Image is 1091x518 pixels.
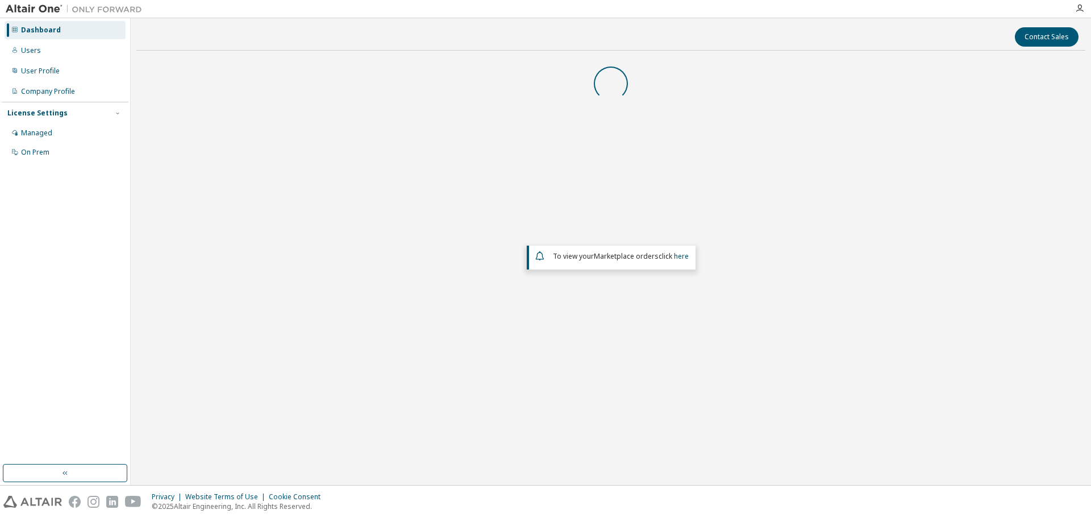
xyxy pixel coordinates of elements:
[21,148,49,157] div: On Prem
[21,46,41,55] div: Users
[21,87,75,96] div: Company Profile
[69,496,81,508] img: facebook.svg
[269,492,327,502] div: Cookie Consent
[21,26,61,35] div: Dashboard
[21,67,60,76] div: User Profile
[7,109,68,118] div: License Settings
[594,251,659,261] em: Marketplace orders
[674,251,689,261] a: here
[553,251,689,261] span: To view your click
[125,496,141,508] img: youtube.svg
[185,492,269,502] div: Website Terms of Use
[152,492,185,502] div: Privacy
[1015,27,1078,47] button: Contact Sales
[6,3,148,15] img: Altair One
[3,496,62,508] img: altair_logo.svg
[21,129,52,138] div: Managed
[106,496,118,508] img: linkedin.svg
[88,496,99,508] img: instagram.svg
[152,502,327,511] p: © 2025 Altair Engineering, Inc. All Rights Reserved.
